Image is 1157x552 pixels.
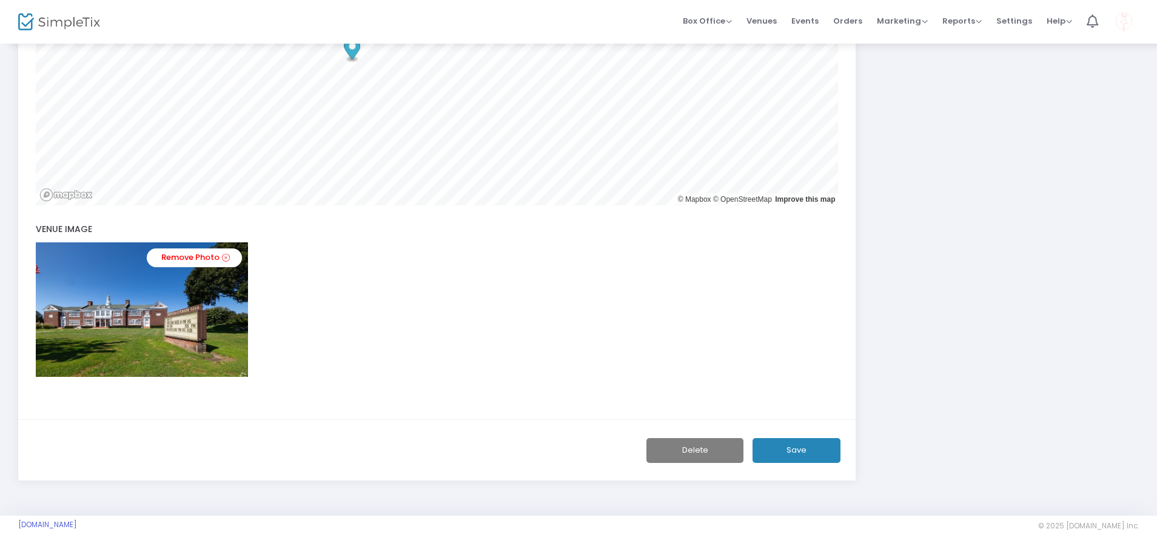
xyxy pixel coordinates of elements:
span: Settings [996,5,1032,36]
a: Improve this map [775,195,835,204]
span: Venue Image [36,223,92,235]
div: Map marker [344,38,360,63]
a: Remove Photo [147,248,242,267]
span: Marketing [877,15,928,27]
img: 9k= [36,242,248,377]
a: [DOMAIN_NAME] [18,520,77,530]
a: Mapbox logo [39,188,93,202]
span: Events [791,5,819,36]
button: Save [753,438,840,463]
span: Help [1047,15,1072,27]
span: © 2025 [DOMAIN_NAME] Inc. [1038,521,1139,531]
span: Box Office [683,15,732,27]
a: OpenStreetMap [713,195,772,204]
span: Venues [746,5,777,36]
span: Reports [942,15,982,27]
a: Mapbox [678,195,711,204]
span: Orders [833,5,862,36]
button: Delete [646,438,743,463]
